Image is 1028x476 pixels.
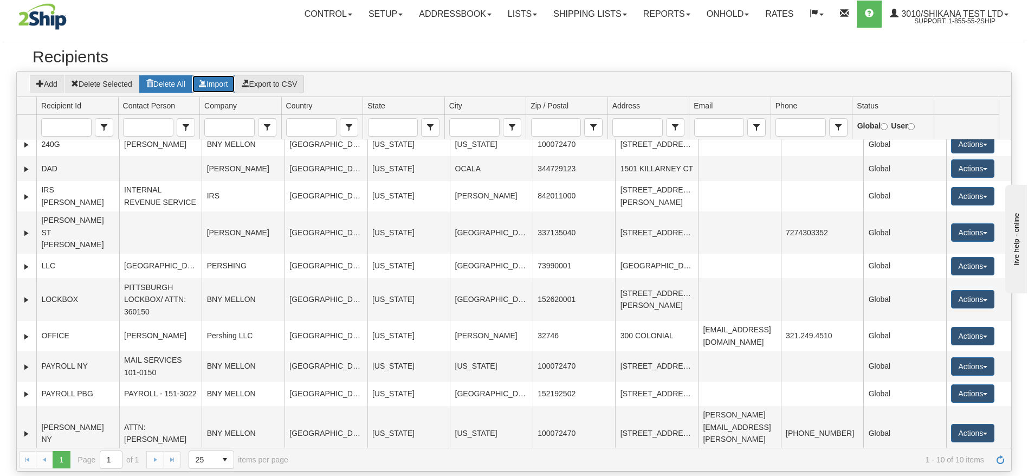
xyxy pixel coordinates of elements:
td: Global [863,382,946,406]
td: 32746 [533,321,616,351]
button: Delete All [139,75,192,93]
button: Actions [951,290,994,308]
button: Delete Selected [64,75,139,93]
span: Page sizes drop down [189,451,234,469]
span: select [340,119,358,136]
a: Expand [21,294,32,305]
input: Contact Person [124,119,173,136]
td: [STREET_ADDRESS] [615,132,698,156]
span: 25 [196,454,210,465]
button: Import [192,75,235,93]
button: Actions [951,187,994,205]
span: select [422,119,439,136]
td: [US_STATE] [367,211,450,254]
td: [US_STATE] [367,254,450,278]
td: 1501 KILLARNEY CT [615,156,698,181]
a: Rates [757,1,801,28]
td: PAYROLL - 151-3022 [119,382,202,406]
a: Expand [21,331,32,342]
td: Global [863,211,946,254]
td: 100072470 [533,351,616,382]
a: Reports [635,1,699,28]
td: DAD [36,156,119,181]
button: Actions [951,357,994,376]
a: Expand [21,362,32,372]
td: Pershing LLC [202,321,285,351]
td: [GEOGRAPHIC_DATA] [450,278,533,320]
td: Global [863,406,946,461]
td: [US_STATE] [450,351,533,382]
td: [STREET_ADDRESS][PERSON_NAME] [615,181,698,211]
span: Email [747,118,766,137]
span: select [177,119,195,136]
td: [PERSON_NAME] [450,321,533,351]
td: filter cell [281,115,363,139]
img: logo3010.jpg [5,3,80,30]
td: filter cell [363,115,444,139]
td: [PERSON_NAME] ST [PERSON_NAME] [36,211,119,254]
span: Recipient Id [95,118,113,137]
td: INTERNAL REVENUE SERVICE [119,181,202,211]
td: filter cell [444,115,526,139]
td: [GEOGRAPHIC_DATA] [285,406,367,461]
a: 3010/Shikana Test Ltd Support: 1-855-55-2SHIP [882,1,1017,28]
a: Control [296,1,360,28]
td: BNY MELLON [202,132,285,156]
td: BNY MELLON [202,278,285,320]
td: filter cell [852,115,934,139]
a: OnHold [699,1,757,28]
h2: Recipients [33,48,995,66]
span: Country [340,118,358,137]
td: 7274303352 [781,211,864,254]
span: items per page [189,451,288,469]
td: [PERSON_NAME][EMAIL_ADDRESS][PERSON_NAME][DOMAIN_NAME] [698,406,781,461]
td: Global [863,321,946,351]
td: OCALA [450,156,533,181]
td: [US_STATE] [367,406,450,461]
td: [PERSON_NAME] [450,181,533,211]
td: LLC [36,254,119,278]
td: 321.249.4510 [781,321,864,351]
td: [PERSON_NAME] [119,132,202,156]
td: filter cell [607,115,689,139]
span: Page 1 [53,451,70,468]
td: Global [863,254,946,278]
input: Country [287,119,336,136]
span: Recipient Id [41,100,81,111]
a: Expand [21,191,32,202]
button: Actions [951,257,994,275]
span: Country [286,100,313,111]
iframe: chat widget [1003,183,1027,293]
input: State [368,119,418,136]
td: [US_STATE] [367,181,450,211]
td: [GEOGRAPHIC_DATA] [285,211,367,254]
td: filter cell [526,115,607,139]
a: Expand [21,228,32,239]
span: State [421,118,439,137]
td: BNY MELLON [202,351,285,382]
td: [GEOGRAPHIC_DATA] [285,156,367,181]
span: City [503,118,521,137]
td: [GEOGRAPHIC_DATA] [285,254,367,278]
a: Refresh [992,451,1009,468]
span: select [503,119,521,136]
a: Lists [500,1,545,28]
a: Expand [21,428,32,439]
span: State [367,100,385,111]
td: LOCKBOX [36,278,119,320]
span: Company [258,118,276,137]
td: [STREET_ADDRESS][PERSON_NAME] [615,278,698,320]
button: Actions [951,135,994,153]
span: Zip / Postal [531,100,568,111]
td: 100072470 [533,132,616,156]
span: select [667,119,684,136]
td: [GEOGRAPHIC_DATA] [285,278,367,320]
td: Global [863,132,946,156]
span: Company [204,100,237,111]
td: 337135040 [533,211,616,254]
td: 240G [36,132,119,156]
td: [US_STATE] [367,321,450,351]
button: Actions [951,159,994,178]
td: [GEOGRAPHIC_DATA] [285,351,367,382]
td: [PERSON_NAME] [202,156,285,181]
